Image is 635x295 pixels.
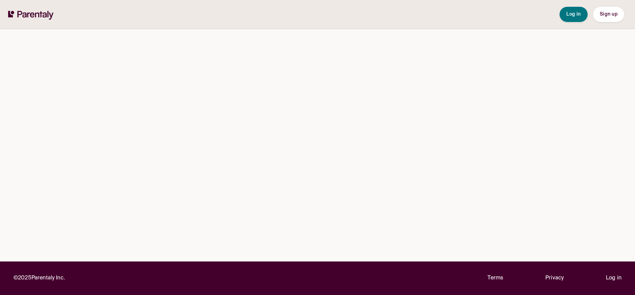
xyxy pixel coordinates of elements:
a: Privacy [545,274,564,283]
span: Log in [566,12,581,17]
a: Log in [606,274,621,283]
a: Terms [487,274,503,283]
button: Log in [560,7,588,22]
p: © 2025 Parentaly Inc. [14,274,65,283]
button: Sign up [593,7,624,22]
span: Sign up [600,12,617,17]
